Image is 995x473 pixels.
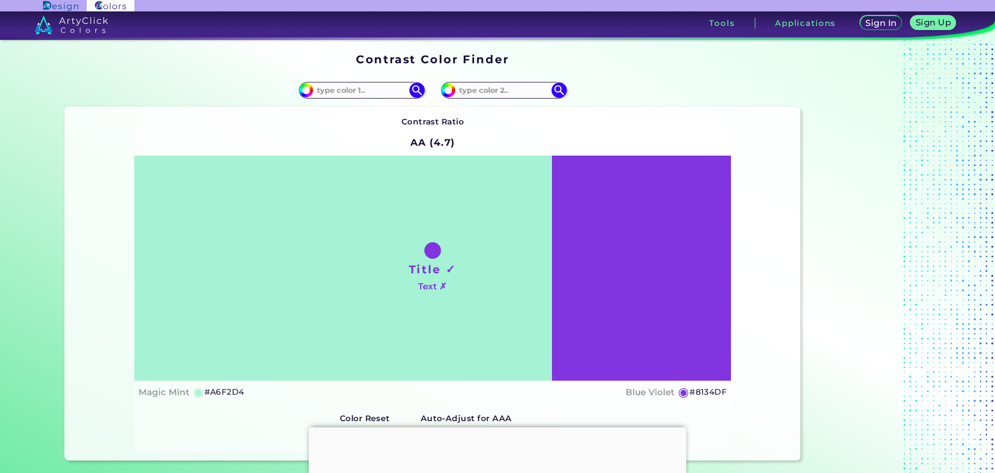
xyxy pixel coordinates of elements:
[805,49,934,464] iframe: Advertisement
[356,51,509,67] h1: Contrast Color Finder
[913,17,953,30] a: Sign Up
[867,19,895,27] h5: Sign In
[862,17,901,30] a: Sign In
[193,386,204,398] h5: ◉
[917,19,949,26] h5: Sign Up
[204,385,244,399] h5: #A6F2D4
[626,385,674,400] h4: Blue Violet
[551,82,567,98] img: icon search
[409,82,425,98] img: icon search
[43,1,78,11] img: ArtyClick Design logo
[709,19,735,27] h3: Tools
[402,117,464,127] strong: Contrast Ratio
[313,83,410,97] input: type color 1..
[139,385,189,400] h4: Magic Mint
[689,385,727,399] h5: #8134DF
[678,386,689,398] h5: ◉
[35,16,108,34] img: logo_artyclick_colors_white.svg
[775,19,836,27] h3: Applications
[409,261,457,277] h1: Title ✓
[418,279,447,294] h4: Text ✗
[421,413,512,423] strong: Auto-Adjust for AAA
[340,413,390,423] strong: Color Reset
[406,131,460,154] h2: AA (4.7)
[455,83,552,97] input: type color 2..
